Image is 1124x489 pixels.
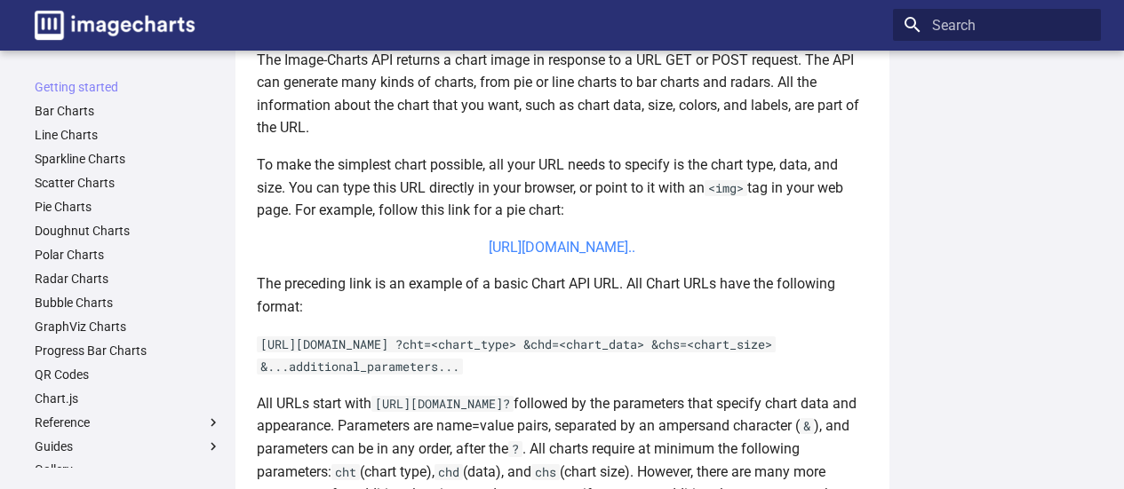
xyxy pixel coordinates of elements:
code: <img> [705,180,747,196]
a: Chart.js [35,390,221,406]
code: chd [434,464,463,480]
a: QR Codes [35,367,221,383]
a: Pie Charts [35,199,221,215]
code: & [800,418,814,434]
a: Radar Charts [35,271,221,287]
label: Guides [35,438,221,454]
code: [URL][DOMAIN_NAME] ?cht=<chart_type> &chd=<chart_data> &chs=<chart_size> &...additional_parameter... [257,336,776,375]
a: [URL][DOMAIN_NAME].. [489,239,635,256]
a: Bar Charts [35,103,221,119]
a: Line Charts [35,127,221,143]
input: Search [893,9,1101,41]
code: ? [508,441,522,457]
label: Reference [35,414,221,430]
p: The Image-Charts API returns a chart image in response to a URL GET or POST request. The API can ... [257,49,868,139]
code: [URL][DOMAIN_NAME]? [371,396,514,412]
p: To make the simplest chart possible, all your URL needs to specify is the chart type, data, and s... [257,154,868,222]
a: Bubble Charts [35,295,221,311]
code: chs [531,464,560,480]
a: Getting started [35,79,221,95]
code: cht [331,464,360,480]
img: logo [35,11,195,40]
a: Polar Charts [35,247,221,263]
a: GraphViz Charts [35,319,221,335]
a: Image-Charts documentation [28,4,202,47]
a: Sparkline Charts [35,151,221,167]
p: The preceding link is an example of a basic Chart API URL. All Chart URLs have the following format: [257,272,868,318]
a: Scatter Charts [35,175,221,191]
a: Gallery [35,461,221,477]
a: Progress Bar Charts [35,343,221,359]
a: Doughnut Charts [35,223,221,239]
